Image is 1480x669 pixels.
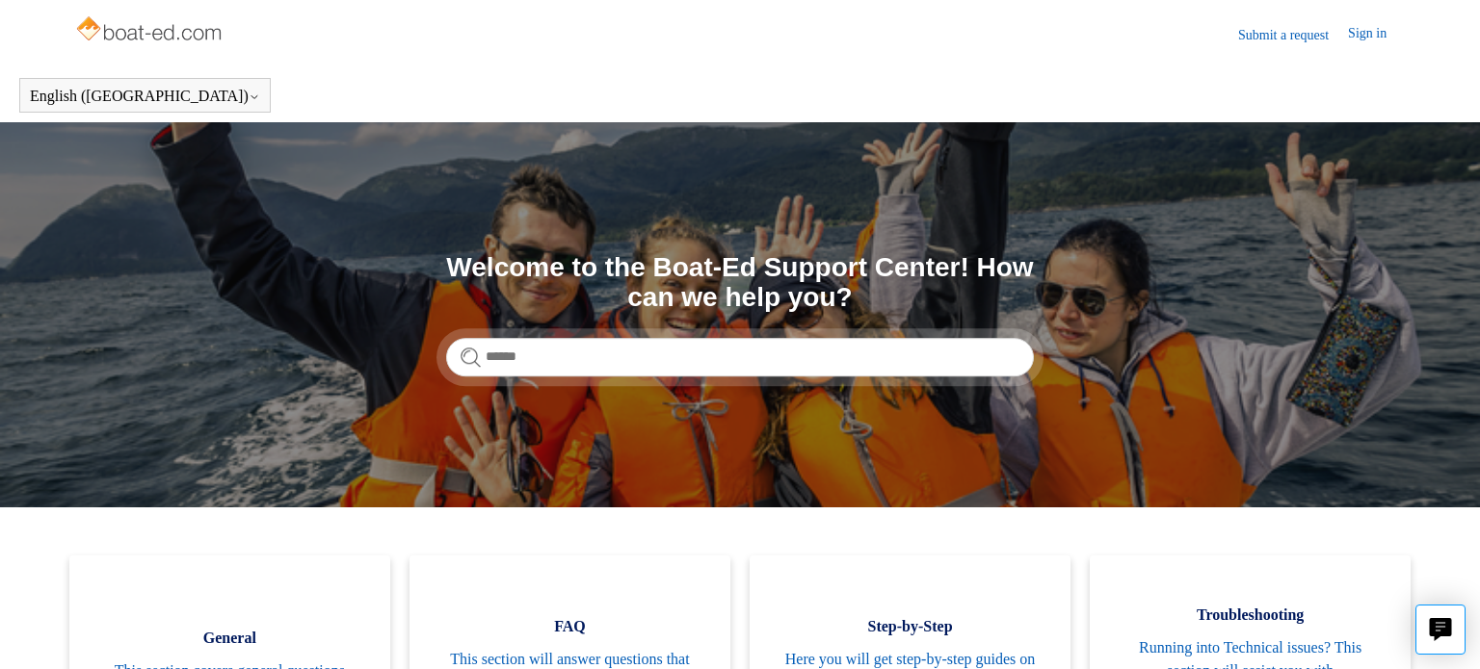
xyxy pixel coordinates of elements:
a: Submit a request [1238,25,1348,45]
span: General [98,627,361,650]
h1: Welcome to the Boat-Ed Support Center! How can we help you? [446,253,1034,313]
button: English ([GEOGRAPHIC_DATA]) [30,88,260,105]
a: Sign in [1348,23,1406,46]
span: Step-by-Step [779,615,1042,638]
button: Live chat [1415,605,1466,655]
input: Search [446,338,1034,376]
span: FAQ [438,615,701,638]
img: Boat-Ed Help Center home page [74,12,227,50]
span: Troubleshooting [1119,604,1382,627]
